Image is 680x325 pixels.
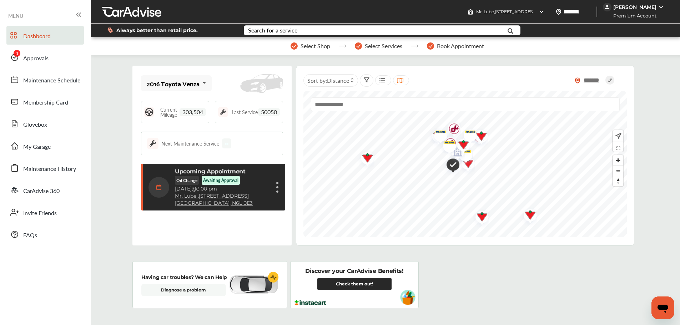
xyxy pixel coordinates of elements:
p: Having car troubles? We can Help [141,273,227,281]
img: dollor_label_vector.a70140d1.svg [107,27,113,33]
div: Next Maintenance Service [161,140,219,147]
img: cardiogram-logo.18e20815.svg [268,272,279,283]
span: Mr. Lube , [STREET_ADDRESS] [GEOGRAPHIC_DATA] , N6L 0E3 [476,9,603,14]
div: Map marker [438,136,455,153]
span: Maintenance History [23,164,76,174]
span: MENU [8,13,23,19]
a: Approvals [6,48,84,67]
img: placeholder_car.fcab19be.svg [240,74,283,93]
img: logo-mr-lube.png [429,126,448,143]
p: Upcoming Appointment [175,168,246,175]
div: Map marker [452,135,469,156]
div: Map marker [454,145,472,162]
span: Always better than retail price. [116,28,198,33]
img: stepper-arrow.e24c07c6.svg [411,45,418,47]
img: logo-canadian-tire.png [456,153,475,175]
a: [GEOGRAPHIC_DATA], N6L 0E3 [175,200,253,206]
div: Map marker [442,119,460,141]
img: location_vector.a44bc228.svg [556,9,561,15]
span: 3:00 pm [197,186,217,192]
div: 2016 Toyota Venza [147,80,200,87]
span: Select Shop [301,43,330,49]
a: Diagnose a problem [141,284,226,296]
span: Dashboard [23,32,51,41]
img: jVpblrzwTbfkPYzPPzSLxeg0AAAAASUVORK5CYII= [603,3,611,11]
img: recenter.ce011a49.svg [614,132,621,140]
a: CarAdvise 360 [6,181,84,199]
div: Map marker [439,133,457,156]
div: Map marker [456,153,474,175]
img: WGsFRI8htEPBVLJbROoPRyZpYNWhNONpIPPETTm6eUC0GeLEiAAAAAElFTkSuQmCC [658,4,664,10]
img: steering_logo [144,107,154,117]
img: logo-jiffylube.png [442,119,461,141]
a: Glovebox [6,115,84,133]
canvas: Map [303,91,627,237]
img: logo-canadian-tire.png [518,205,537,227]
div: -- [222,138,231,148]
img: stepper-checkmark.b5569197.svg [291,42,298,50]
img: header-home-logo.8d720a4f.svg [468,9,473,15]
span: Invite Friends [23,209,57,218]
span: CarAdvise 360 [23,187,60,196]
img: stepper-arrow.e24c07c6.svg [339,45,346,47]
span: My Garage [23,142,51,152]
img: maintenance_logo [218,107,228,117]
img: location_vector_orange.38f05af8.svg [575,77,580,83]
img: stepper-checkmark.b5569197.svg [427,42,434,50]
button: Zoom in [613,155,623,166]
div: Map marker [469,126,487,148]
div: Map marker [356,148,373,169]
img: logo-canadian-tire.png [452,135,470,156]
a: My Garage [6,137,84,155]
span: 50050 [258,108,280,116]
span: [DATE] [175,186,192,192]
span: Current Mileage [158,107,180,117]
img: diagnose-vehicle.c84bcb0a.svg [228,275,278,294]
a: Maintenance History [6,159,84,177]
div: [PERSON_NAME] [613,4,656,10]
p: Oil Change [175,176,199,185]
img: logo-canadian-tire.png [469,126,488,148]
img: stepper-checkmark.b5569197.svg [355,42,362,50]
a: Check them out! [317,278,392,290]
img: logo-mr-lube.png [458,126,477,143]
img: check-icon.521c8815.svg [441,155,459,177]
a: Invite Friends [6,203,84,222]
span: 303,504 [180,108,206,116]
div: Map marker [458,126,476,143]
iframe: Button to launch messaging window [651,296,674,319]
span: Approvals [23,54,49,63]
a: Dashboard [6,26,84,45]
a: Mr. Lube ,[STREET_ADDRESS] [175,193,249,199]
img: logo-canadian-tire.png [427,126,445,147]
img: header-divider.bc55588e.svg [596,6,597,17]
p: Awaiting Approval [203,177,238,183]
div: Map marker [427,126,444,147]
span: Select Services [365,43,402,49]
img: logo-canadian-tire.png [470,207,489,228]
span: Premium Account [604,12,662,20]
p: Discover your CarAdvise Benefits! [305,267,403,275]
button: Zoom out [613,166,623,176]
img: instacart-vehicle.0979a191.svg [400,290,415,305]
img: logo-canadian-tire.png [356,148,374,169]
button: Reset bearing to north [613,176,623,186]
img: logo-mr-lube.png [438,136,457,153]
span: Glovebox [23,120,47,130]
div: Map marker [518,205,536,227]
span: @ [192,186,197,192]
span: Distance [327,76,349,85]
img: calendar-icon.35d1de04.svg [148,177,169,198]
span: Sort by : [307,76,349,85]
div: Map marker [470,207,488,228]
a: Maintenance Schedule [6,70,84,89]
span: FAQs [23,231,37,240]
div: Map marker [441,155,459,177]
img: instacart-logo.217963cc.svg [294,300,326,305]
div: Search for a service [248,27,297,33]
img: header-down-arrow.9dd2ce7d.svg [539,9,544,15]
span: Maintenance Schedule [23,76,80,85]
